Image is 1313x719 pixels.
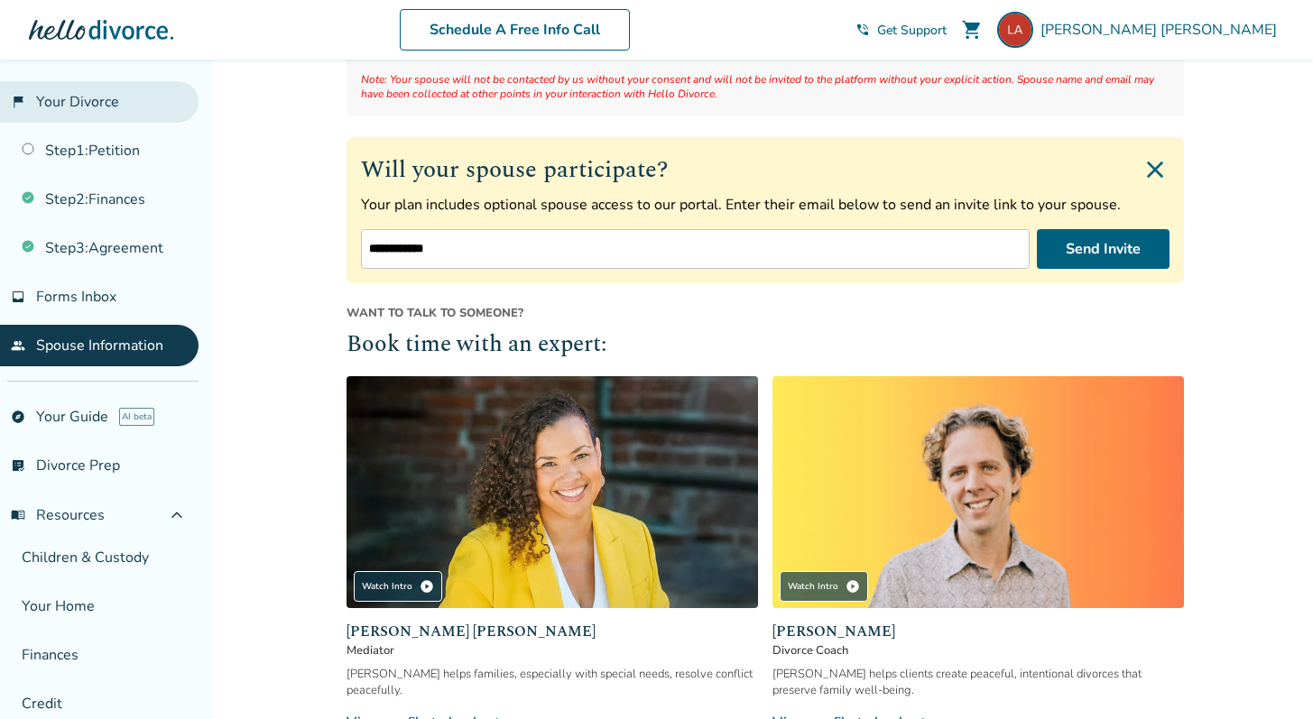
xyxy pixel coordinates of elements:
span: shopping_cart [961,19,983,41]
span: [PERSON_NAME] [PERSON_NAME] [1040,20,1284,40]
span: Note: Your spouse will not be contacted by us without your consent and will not be invited to the... [361,72,1170,101]
span: inbox [11,290,25,304]
span: Mediator [347,642,758,659]
span: play_circle [420,579,434,594]
div: Watch Intro [354,571,442,602]
img: Claudia Brown Coulter [347,376,758,608]
span: Get Support [877,22,947,39]
span: phone_in_talk [855,23,870,37]
span: expand_less [166,504,188,526]
img: James Traub [772,376,1184,608]
div: Watch Intro [780,571,868,602]
div: [PERSON_NAME] helps clients create peaceful, intentional divorces that preserve family well-being. [772,666,1184,698]
span: Forms Inbox [36,287,116,307]
a: phone_in_talkGet Support [855,22,947,39]
img: Close invite form [1141,155,1170,184]
a: Schedule A Free Info Call [400,9,630,51]
h2: Book time with an expert: [347,328,1184,363]
span: people [11,338,25,353]
span: menu_book [11,508,25,522]
span: [PERSON_NAME] [PERSON_NAME] [347,621,758,642]
div: [PERSON_NAME] helps families, especially with special needs, resolve conflict peacefully. [347,666,758,698]
span: play_circle [846,579,860,594]
span: explore [11,410,25,424]
p: Your plan includes optional spouse access to our portal. Enter their email below to send an invit... [361,195,1170,215]
iframe: Chat Widget [1223,632,1313,719]
span: list_alt_check [11,458,25,473]
span: flag_2 [11,95,25,109]
span: Resources [11,505,105,525]
span: AI beta [119,408,154,426]
span: Divorce Coach [772,642,1184,659]
span: [PERSON_NAME] [772,621,1184,642]
h2: Will your spouse participate? [361,152,1170,188]
span: Want to talk to someone? [347,305,1184,321]
button: Send Invite [1037,229,1170,269]
img: lorrialmaguer@gmail.com [997,12,1033,48]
